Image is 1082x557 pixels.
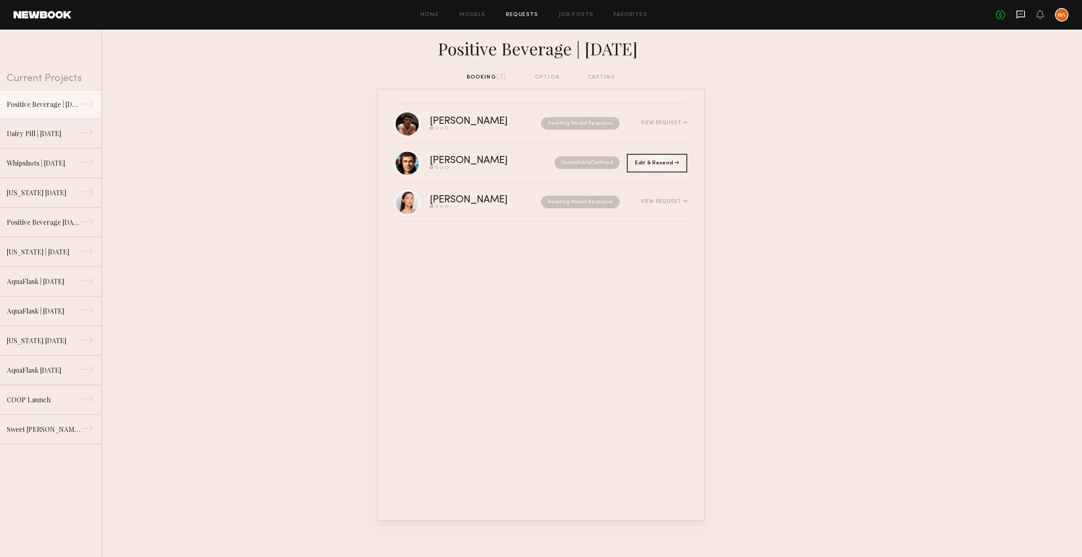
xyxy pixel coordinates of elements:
[80,215,94,232] div: →
[421,12,440,18] a: Home
[80,126,94,143] div: →
[80,185,94,202] div: →
[641,199,687,204] div: View Request
[430,156,531,166] div: [PERSON_NAME]
[430,195,525,205] div: [PERSON_NAME]
[7,424,80,434] div: Sweet [PERSON_NAME]'s x Barbie
[80,333,94,350] div: →
[80,303,94,320] div: →
[7,336,80,346] div: [US_STATE] [DATE]
[80,274,94,291] div: →
[7,128,80,139] div: Dairy Pill | [DATE]
[7,99,80,109] div: Positive Beverage | [DATE]
[555,156,620,169] nb-request-status: Unavailable Declined
[80,97,94,114] div: →
[430,117,525,126] div: [PERSON_NAME]
[395,183,687,222] a: [PERSON_NAME]Awaiting Model ResponseView Request
[395,104,687,143] a: [PERSON_NAME]Awaiting Model ResponseView Request
[641,120,687,126] div: View Request
[541,196,620,208] nb-request-status: Awaiting Model Response
[459,12,485,18] a: Models
[7,365,80,375] div: AquaFlask [DATE]
[559,12,594,18] a: Job Posts
[7,217,80,227] div: Positive Beverage [DATE]
[7,188,80,198] div: [US_STATE] [DATE]
[80,422,94,439] div: →
[7,276,80,287] div: AquaFlask | [DATE]
[614,12,647,18] a: Favorites
[541,117,620,130] nb-request-status: Awaiting Model Response
[7,395,80,405] div: COOP Launch
[7,158,80,168] div: Whipshots | [DATE]
[395,143,687,183] a: [PERSON_NAME]UnavailableDeclined
[7,306,80,316] div: AquaFlask | [DATE]
[7,247,80,257] div: [US_STATE] | [DATE]
[80,156,94,172] div: →
[80,244,94,261] div: →
[377,36,705,59] div: Positive Beverage | [DATE]
[80,392,94,409] div: →
[80,363,94,380] div: →
[506,12,538,18] a: Requests
[635,161,679,166] span: Edit & Resend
